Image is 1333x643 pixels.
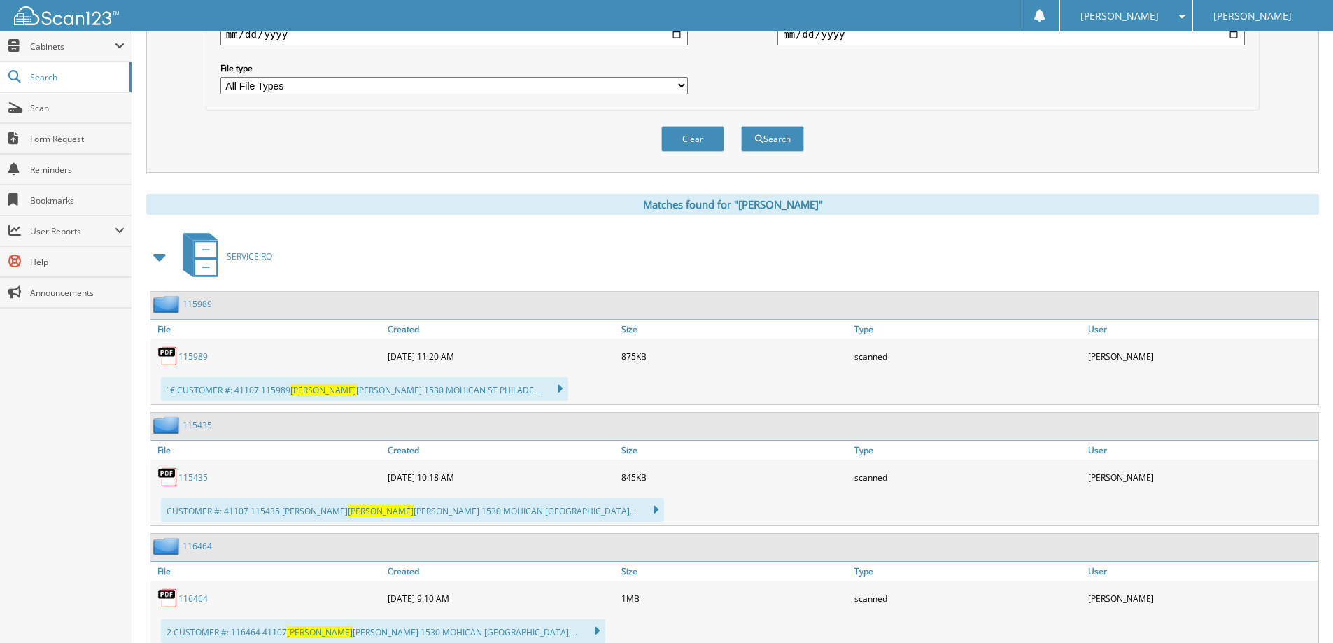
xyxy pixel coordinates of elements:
div: scanned [851,463,1085,491]
div: CUSTOMER #: 41107 115435 [PERSON_NAME] [PERSON_NAME] 1530 MOHICAN [GEOGRAPHIC_DATA]... [161,498,664,522]
span: Search [30,71,122,83]
img: folder2.png [153,416,183,434]
input: start [220,23,688,45]
div: 875KB [618,342,852,370]
a: File [150,320,384,339]
a: 115989 [183,298,212,310]
span: [PERSON_NAME] [287,626,353,638]
a: 115435 [183,419,212,431]
button: Search [741,126,804,152]
div: 2 CUSTOMER #: 116464 41107 [PERSON_NAME] 1530 MOHICAN [GEOGRAPHIC_DATA],... [161,619,605,643]
div: [DATE] 9:10 AM [384,584,618,612]
a: Size [618,320,852,339]
div: 845KB [618,463,852,491]
a: 116464 [183,540,212,552]
label: File type [220,62,688,74]
div: [DATE] 11:20 AM [384,342,618,370]
img: PDF.png [157,588,178,609]
a: Size [618,441,852,460]
iframe: Chat Widget [1263,576,1333,643]
a: Size [618,562,852,581]
img: PDF.png [157,346,178,367]
a: File [150,441,384,460]
span: Bookmarks [30,195,125,206]
a: SERVICE RO [174,229,272,284]
div: [DATE] 10:18 AM [384,463,618,491]
img: folder2.png [153,537,183,555]
span: Help [30,256,125,268]
div: 1MB [618,584,852,612]
span: Scan [30,102,125,114]
span: SERVICE RO [227,250,272,262]
span: Form Request [30,133,125,145]
span: [PERSON_NAME] [348,505,414,517]
a: 115989 [178,351,208,362]
a: User [1085,562,1318,581]
img: scan123-logo-white.svg [14,6,119,25]
div: Matches found for "[PERSON_NAME]" [146,194,1319,215]
div: ’ € CUSTOMER #: 41107 115989 [PERSON_NAME] 1530 MOHICAN ST PHILADE... [161,377,568,401]
span: Announcements [30,287,125,299]
img: PDF.png [157,467,178,488]
a: File [150,562,384,581]
button: Clear [661,126,724,152]
div: scanned [851,342,1085,370]
a: User [1085,320,1318,339]
span: Cabinets [30,41,115,52]
span: [PERSON_NAME] [1213,12,1292,20]
a: Created [384,320,618,339]
img: folder2.png [153,295,183,313]
a: Type [851,441,1085,460]
a: 115435 [178,472,208,483]
a: Created [384,441,618,460]
div: [PERSON_NAME] [1085,342,1318,370]
input: end [777,23,1245,45]
a: 116464 [178,593,208,605]
a: Type [851,562,1085,581]
div: [PERSON_NAME] [1085,463,1318,491]
a: Created [384,562,618,581]
span: [PERSON_NAME] [1080,12,1159,20]
div: scanned [851,584,1085,612]
a: Type [851,320,1085,339]
span: User Reports [30,225,115,237]
a: User [1085,441,1318,460]
span: Reminders [30,164,125,176]
div: [PERSON_NAME] [1085,584,1318,612]
span: [PERSON_NAME] [290,384,356,396]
